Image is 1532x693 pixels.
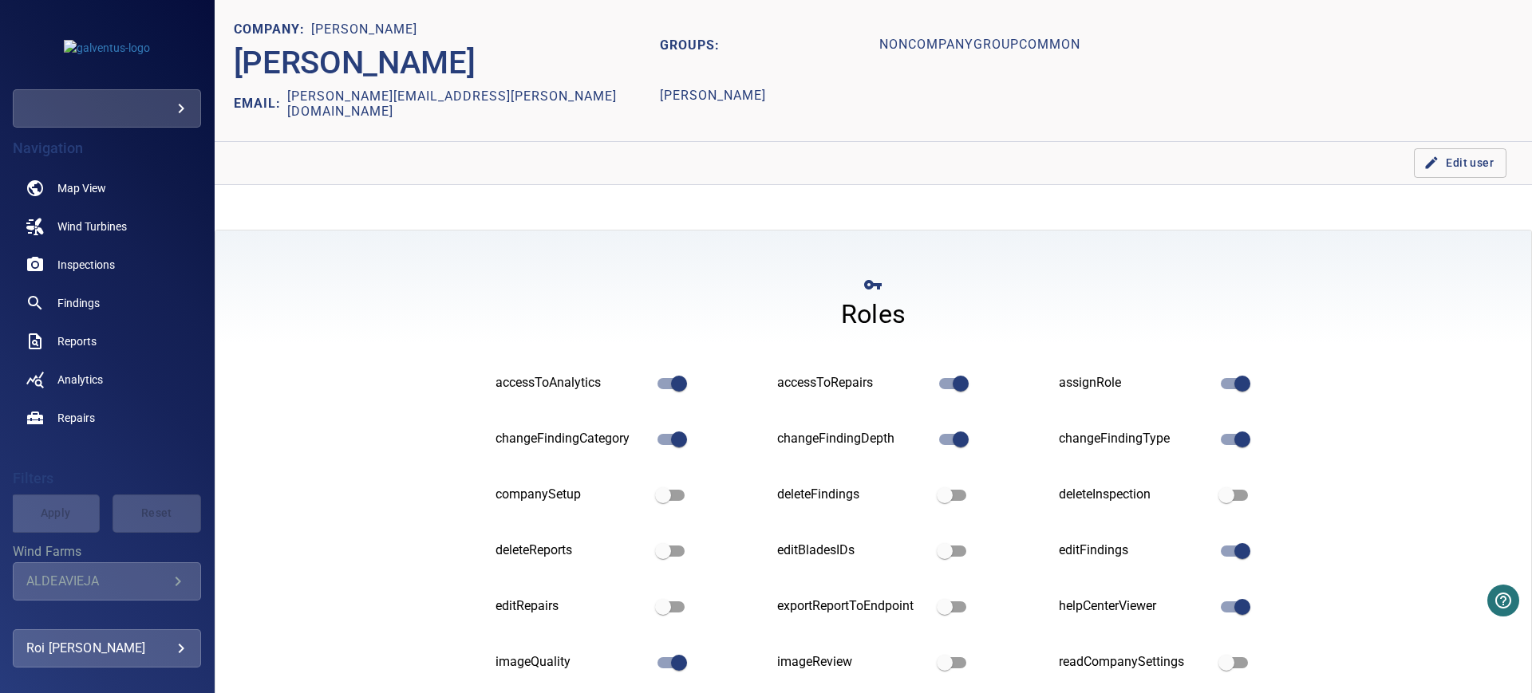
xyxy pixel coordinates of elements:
[57,410,95,426] span: Repairs
[879,22,1080,68] h1: nonCompanyGroupCommon
[57,372,103,388] span: Analytics
[234,22,311,37] h1: COMPANY:
[13,246,201,284] a: inspections noActive
[26,636,188,661] div: Roi [PERSON_NAME]
[13,471,201,486] h4: Filters
[1427,153,1494,173] span: Edit user
[1059,653,1211,671] div: readCompanySettings
[13,284,201,322] a: findings noActive
[496,597,648,616] div: editRepairs
[660,19,867,71] h2: GROUPS:
[496,430,648,448] div: changeFindingCategory
[13,562,201,600] div: Wind Farms
[13,207,201,246] a: windturbines noActive
[777,486,930,504] div: deleteFindings
[311,22,417,37] h1: [PERSON_NAME]
[1414,148,1506,178] button: Edit user
[777,430,930,448] div: changeFindingDepth
[57,295,100,311] span: Findings
[13,360,201,399] a: analytics noActive
[841,298,906,330] h4: Roles
[660,74,766,120] h1: [PERSON_NAME]
[13,140,201,156] h4: Navigation
[1059,430,1211,448] div: changeFindingType
[64,40,150,56] img: galventus-logo
[26,573,168,589] div: ALDEAVIEJA
[57,257,115,273] span: Inspections
[496,541,648,560] div: deleteReports
[13,399,201,437] a: repairs noActive
[496,486,648,504] div: companySetup
[496,653,648,671] div: imageQuality
[777,374,930,392] div: accessToRepairs
[57,219,127,234] span: Wind Turbines
[13,169,201,207] a: map noActive
[234,89,287,119] h2: EMAIL:
[234,44,476,82] h2: [PERSON_NAME]
[1059,597,1211,616] div: helpCenterViewer
[777,653,930,671] div: imageReview
[496,374,648,392] div: accessToAnalytics
[777,541,930,560] div: editBladesIDs
[1059,486,1211,504] div: deleteInspection
[13,322,201,360] a: reports noActive
[287,89,660,119] h2: [PERSON_NAME][EMAIL_ADDRESS][PERSON_NAME][DOMAIN_NAME]
[13,89,201,128] div: galventus
[13,545,201,558] label: Wind Farms
[777,597,930,616] div: exportReportToEndpoint
[1059,374,1211,392] div: assignRole
[57,333,97,349] span: Reports
[57,180,106,196] span: Map View
[1059,541,1211,560] div: editFindings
